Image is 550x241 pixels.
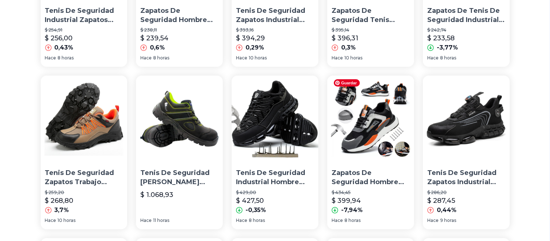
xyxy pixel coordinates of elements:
[246,43,264,52] p: 0,29%
[140,6,218,25] p: Zapatos De Seguridad Hombre Tenis Industrial Trabajo Ligero
[236,55,247,61] span: Hace
[236,6,314,25] p: Tenis De Seguridad Zapatos Industrial Trabajo Hombre Nieion
[236,196,264,206] p: $ 427,50
[246,206,266,215] p: -0,35%
[427,33,455,43] p: $ 233,58
[153,218,169,223] span: 11 horas
[344,55,362,61] span: 10 horas
[249,218,265,223] span: 8 horas
[232,76,318,163] img: Tenis De Seguridad Industrial Hombre Mujer Zapatos Trabajo
[249,55,267,61] span: 10 horas
[140,168,218,187] p: Tenis De Seguridad [PERSON_NAME] Industrial Trabajo Zapatos Hombre
[423,76,510,163] img: Tenis De Seguridad Zapatos Industrial Trabajo Hombre Ekinio
[55,43,74,52] p: 0,43%
[140,33,169,43] p: $ 239,54
[140,190,173,200] p: $ 1.068,93
[140,55,152,61] span: Hace
[140,27,218,33] p: $ 238,11
[332,168,410,187] p: Zapatos De Seguridad Hombre Industrial Para Trabajo Tenis
[45,6,123,25] p: Tenis De Seguridad Industrial Zapatos Trabajo Hombre Kevlar
[437,206,457,215] p: 0,44%
[427,27,505,33] p: $ 242,74
[236,218,247,223] span: Hace
[45,196,74,206] p: $ 268,80
[427,168,505,187] p: Tenis De Seguridad Zapatos Industrial Trabajo Hombre Ekinio
[45,55,56,61] span: Hace
[140,218,152,223] span: Hace
[344,218,361,223] span: 8 horas
[427,218,439,223] span: Hace
[153,55,169,61] span: 8 horas
[136,76,223,163] img: Tenis De Seguridad Brisco Industrial Trabajo Zapatos Hombre
[437,43,458,52] p: -3,77%
[332,218,343,223] span: Hace
[332,27,410,33] p: $ 395,14
[236,168,314,187] p: Tenis De Seguridad Industrial Hombre Mujer Zapatos Trabajo
[41,76,128,229] a: Tenis De Seguridad Zapatos Trabajo Industrial HombreTenis De Seguridad Zapatos Trabajo Industrial...
[423,76,510,229] a: Tenis De Seguridad Zapatos Industrial Trabajo Hombre EkinioTenis De Seguridad Zapatos Industrial ...
[332,55,343,61] span: Hace
[427,6,505,25] p: Zapatos De Tenis De Seguridad Industrial Trabajo Para Hombre
[341,206,363,215] p: -7,94%
[45,218,56,223] span: Hace
[45,27,123,33] p: $ 254,91
[440,218,456,223] span: 9 horas
[332,6,410,25] p: Zapatos De Seguridad Tenis Industrial Trabajo Hombre Nieion
[232,76,318,229] a: Tenis De Seguridad Industrial Hombre Mujer Zapatos TrabajoTenis De Seguridad Industrial Hombre Mu...
[45,168,123,187] p: Tenis De Seguridad Zapatos Trabajo Industrial Hombre
[55,206,69,215] p: 3,7%
[341,43,356,52] p: 0,3%
[427,55,439,61] span: Hace
[45,190,123,196] p: $ 259,20
[334,79,360,87] span: Guardar
[150,43,165,52] p: 0,6%
[45,33,73,43] p: $ 256,00
[440,55,456,61] span: 8 horas
[327,76,414,163] img: Zapatos De Seguridad Hombre Industrial Para Trabajo Tenis
[332,190,410,196] p: $ 434,45
[427,196,455,206] p: $ 287,45
[427,190,505,196] p: $ 286,20
[332,33,358,43] p: $ 396,31
[236,33,265,43] p: $ 394,29
[327,76,414,229] a: Zapatos De Seguridad Hombre Industrial Para Trabajo TenisZapatos De Seguridad Hombre Industrial P...
[58,55,74,61] span: 8 horas
[236,27,314,33] p: $ 393,16
[41,76,128,163] img: Tenis De Seguridad Zapatos Trabajo Industrial Hombre
[136,76,223,229] a: Tenis De Seguridad Brisco Industrial Trabajo Zapatos HombreTenis De Seguridad [PERSON_NAME] Indus...
[236,190,314,196] p: $ 429,00
[58,218,76,223] span: 10 horas
[332,196,361,206] p: $ 399,94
